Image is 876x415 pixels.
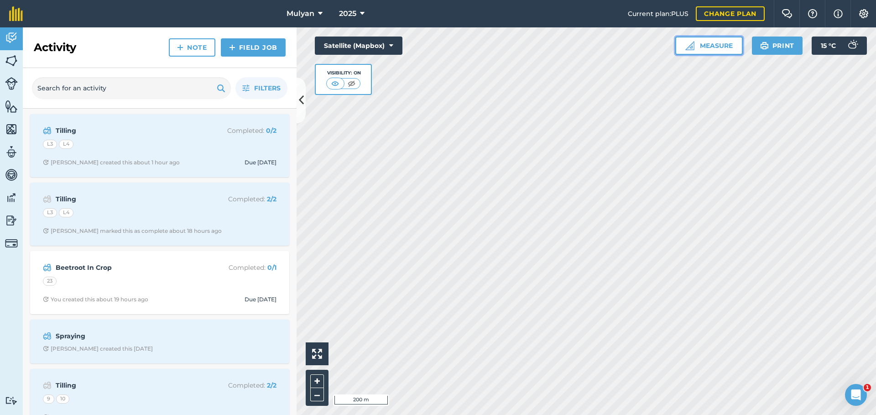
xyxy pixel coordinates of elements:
span: Filters [254,83,281,93]
a: Change plan [696,6,765,21]
a: Field Job [221,38,286,57]
img: svg+xml;base64,PHN2ZyB4bWxucz0iaHR0cDovL3d3dy53My5vcmcvMjAwMC9zdmciIHdpZHRoPSIxOSIgaGVpZ2h0PSIyNC... [760,40,769,51]
div: L4 [59,208,73,217]
input: Search for an activity [32,77,231,99]
strong: 2 / 2 [267,381,276,389]
img: svg+xml;base64,PHN2ZyB4bWxucz0iaHR0cDovL3d3dy53My5vcmcvMjAwMC9zdmciIHdpZHRoPSIxOSIgaGVpZ2h0PSIyNC... [217,83,225,94]
div: 10 [56,394,69,404]
img: svg+xml;base64,PHN2ZyB4bWxucz0iaHR0cDovL3d3dy53My5vcmcvMjAwMC9zdmciIHdpZHRoPSIxNyIgaGVpZ2h0PSIxNy... [834,8,843,19]
button: Print [752,37,803,55]
strong: Spraying [56,331,200,341]
img: svg+xml;base64,PHN2ZyB4bWxucz0iaHR0cDovL3d3dy53My5vcmcvMjAwMC9zdmciIHdpZHRoPSI1NiIgaGVpZ2h0PSI2MC... [5,122,18,136]
img: svg+xml;base64,PD94bWwgdmVyc2lvbj0iMS4wIiBlbmNvZGluZz0idXRmLTgiPz4KPCEtLSBHZW5lcmF0b3I6IEFkb2JlIE... [43,331,52,341]
div: Visibility: On [326,69,361,77]
img: svg+xml;base64,PD94bWwgdmVyc2lvbj0iMS4wIiBlbmNvZGluZz0idXRmLTgiPz4KPCEtLSBHZW5lcmF0b3I6IEFkb2JlIE... [5,237,18,250]
strong: Beetroot In Crop [56,263,200,273]
span: 1 [864,384,871,391]
div: L3 [43,140,57,149]
span: Mulyan [287,8,314,19]
img: svg+xml;base64,PHN2ZyB4bWxucz0iaHR0cDovL3d3dy53My5vcmcvMjAwMC9zdmciIHdpZHRoPSI1MCIgaGVpZ2h0PSI0MC... [329,79,341,88]
div: [PERSON_NAME] marked this as complete about 18 hours ago [43,227,222,235]
a: SprayingClock with arrow pointing clockwise[PERSON_NAME] created this [DATE] [36,325,284,358]
div: You created this about 19 hours ago [43,296,148,303]
iframe: Intercom live chat [845,384,867,406]
div: 23 [43,277,57,286]
img: svg+xml;base64,PD94bWwgdmVyc2lvbj0iMS4wIiBlbmNvZGluZz0idXRmLTgiPz4KPCEtLSBHZW5lcmF0b3I6IEFkb2JlIE... [5,31,18,45]
img: svg+xml;base64,PD94bWwgdmVyc2lvbj0iMS4wIiBlbmNvZGluZz0idXRmLTgiPz4KPCEtLSBHZW5lcmF0b3I6IEFkb2JlIE... [5,145,18,159]
img: Clock with arrow pointing clockwise [43,228,49,234]
a: Beetroot In CropCompleted: 0/123Clock with arrow pointing clockwiseYou created this about 19 hour... [36,257,284,309]
a: TillingCompleted: 0/2L3L4Clock with arrow pointing clockwise[PERSON_NAME] created this about 1 ho... [36,120,284,172]
button: Satellite (Mapbox) [315,37,402,55]
img: svg+xml;base64,PD94bWwgdmVyc2lvbj0iMS4wIiBlbmNvZGluZz0idXRmLTgiPz4KPCEtLSBHZW5lcmF0b3I6IEFkb2JlIE... [843,37,861,55]
img: svg+xml;base64,PHN2ZyB4bWxucz0iaHR0cDovL3d3dy53My5vcmcvMjAwMC9zdmciIHdpZHRoPSI1NiIgaGVpZ2h0PSI2MC... [5,100,18,113]
img: Two speech bubbles overlapping with the left bubble in the forefront [782,9,793,18]
div: [PERSON_NAME] created this about 1 hour ago [43,159,180,166]
a: TillingCompleted: 2/2L3L4Clock with arrow pointing clockwise[PERSON_NAME] marked this as complete... [36,188,284,240]
img: svg+xml;base64,PD94bWwgdmVyc2lvbj0iMS4wIiBlbmNvZGluZz0idXRmLTgiPz4KPCEtLSBHZW5lcmF0b3I6IEFkb2JlIE... [43,380,52,391]
span: Current plan : PLUS [628,9,688,19]
strong: 0 / 2 [266,126,276,135]
div: L4 [59,140,73,149]
button: – [310,388,324,401]
img: svg+xml;base64,PHN2ZyB4bWxucz0iaHR0cDovL3d3dy53My5vcmcvMjAwMC9zdmciIHdpZHRoPSIxNCIgaGVpZ2h0PSIyNC... [229,42,235,53]
img: svg+xml;base64,PD94bWwgdmVyc2lvbj0iMS4wIiBlbmNvZGluZz0idXRmLTgiPz4KPCEtLSBHZW5lcmF0b3I6IEFkb2JlIE... [5,214,18,227]
button: Filters [235,77,287,99]
strong: 2 / 2 [267,195,276,203]
img: svg+xml;base64,PD94bWwgdmVyc2lvbj0iMS4wIiBlbmNvZGluZz0idXRmLTgiPz4KPCEtLSBHZW5lcmF0b3I6IEFkb2JlIE... [5,396,18,405]
span: 15 ° C [821,37,836,55]
img: Clock with arrow pointing clockwise [43,346,49,352]
img: svg+xml;base64,PHN2ZyB4bWxucz0iaHR0cDovL3d3dy53My5vcmcvMjAwMC9zdmciIHdpZHRoPSI1NiIgaGVpZ2h0PSI2MC... [5,54,18,68]
img: svg+xml;base64,PD94bWwgdmVyc2lvbj0iMS4wIiBlbmNvZGluZz0idXRmLTgiPz4KPCEtLSBHZW5lcmF0b3I6IEFkb2JlIE... [5,77,18,90]
img: svg+xml;base64,PD94bWwgdmVyc2lvbj0iMS4wIiBlbmNvZGluZz0idXRmLTgiPz4KPCEtLSBHZW5lcmF0b3I6IEFkb2JlIE... [5,191,18,205]
strong: 0 / 1 [267,263,276,272]
img: A question mark icon [807,9,818,18]
img: Ruler icon [685,41,694,50]
p: Completed : [204,263,276,273]
div: L3 [43,208,57,217]
img: svg+xml;base64,PHN2ZyB4bWxucz0iaHR0cDovL3d3dy53My5vcmcvMjAwMC9zdmciIHdpZHRoPSIxNCIgaGVpZ2h0PSIyNC... [177,42,183,53]
span: 2025 [339,8,356,19]
h2: Activity [34,40,76,55]
div: Due [DATE] [245,159,276,166]
img: svg+xml;base64,PD94bWwgdmVyc2lvbj0iMS4wIiBlbmNvZGluZz0idXRmLTgiPz4KPCEtLSBHZW5lcmF0b3I6IEFkb2JlIE... [43,262,52,273]
img: Clock with arrow pointing clockwise [43,296,49,302]
div: [PERSON_NAME] created this [DATE] [43,345,153,352]
img: svg+xml;base64,PD94bWwgdmVyc2lvbj0iMS4wIiBlbmNvZGluZz0idXRmLTgiPz4KPCEtLSBHZW5lcmF0b3I6IEFkb2JlIE... [5,168,18,182]
img: fieldmargin Logo [9,6,23,21]
p: Completed : [204,194,276,204]
button: Measure [675,37,743,55]
a: Note [169,38,215,57]
strong: Tilling [56,126,200,136]
div: Due [DATE] [245,296,276,303]
img: svg+xml;base64,PD94bWwgdmVyc2lvbj0iMS4wIiBlbmNvZGluZz0idXRmLTgiPz4KPCEtLSBHZW5lcmF0b3I6IEFkb2JlIE... [43,125,52,136]
button: + [310,374,324,388]
p: Completed : [204,380,276,390]
img: svg+xml;base64,PD94bWwgdmVyc2lvbj0iMS4wIiBlbmNvZGluZz0idXRmLTgiPz4KPCEtLSBHZW5lcmF0b3I6IEFkb2JlIE... [43,194,52,205]
strong: Tilling [56,194,200,204]
img: A cog icon [858,9,869,18]
img: Clock with arrow pointing clockwise [43,159,49,165]
strong: Tilling [56,380,200,390]
img: svg+xml;base64,PHN2ZyB4bWxucz0iaHR0cDovL3d3dy53My5vcmcvMjAwMC9zdmciIHdpZHRoPSI1MCIgaGVpZ2h0PSI0MC... [346,79,357,88]
button: 15 °C [812,37,867,55]
p: Completed : [204,126,276,136]
div: 9 [43,394,54,404]
img: Four arrows, one pointing top left, one top right, one bottom right and the last bottom left [312,349,322,359]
